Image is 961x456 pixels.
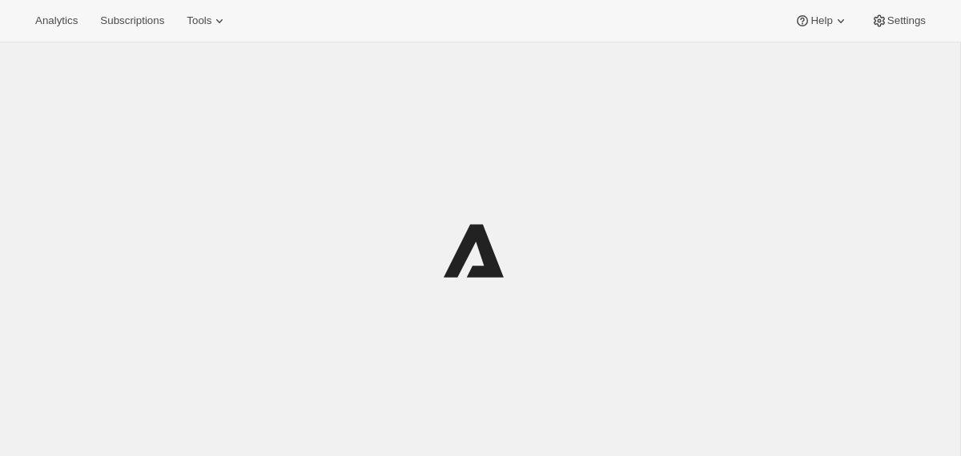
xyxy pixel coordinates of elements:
span: Analytics [35,14,78,27]
span: Help [810,14,832,27]
button: Tools [177,10,237,32]
span: Subscriptions [100,14,164,27]
button: Analytics [26,10,87,32]
button: Help [785,10,858,32]
span: Tools [187,14,211,27]
button: Subscriptions [90,10,174,32]
span: Settings [887,14,926,27]
button: Settings [862,10,935,32]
